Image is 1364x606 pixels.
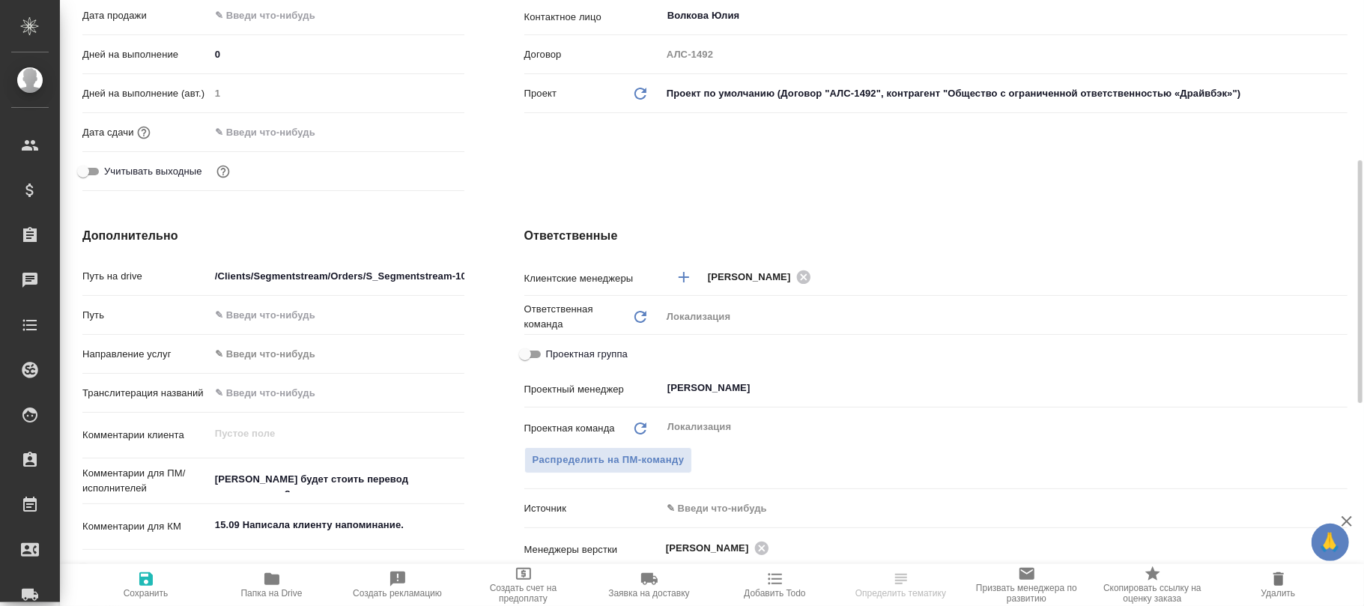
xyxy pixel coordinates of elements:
[470,583,578,604] span: Создать счет на предоплату
[546,347,628,362] span: Проектная группа
[708,267,816,286] div: [PERSON_NAME]
[210,512,464,538] textarea: 15.09 Написала клиенту напоминание.
[964,564,1090,606] button: Призвать менеджера по развитию
[210,382,464,404] input: ✎ Введи что-нибудь
[461,564,586,606] button: Создать счет на предоплату
[83,564,209,606] button: Сохранить
[210,82,464,104] input: Пустое поле
[82,519,210,534] p: Комментарии для КМ
[82,8,210,23] p: Дата продажи
[524,86,557,101] p: Проект
[335,564,461,606] button: Создать рекламацию
[533,452,685,469] span: Распределить на ПМ-команду
[855,588,946,599] span: Определить тематику
[210,4,341,26] input: ✎ Введи что-нибудь
[82,386,210,401] p: Транслитерация названий
[213,162,233,181] button: Выбери, если сб и вс нужно считать рабочими днями для выполнения заказа.
[661,496,1348,521] div: ✎ Введи что-нибудь
[524,421,615,436] p: Проектная команда
[524,47,661,62] p: Договор
[1339,387,1342,390] button: Open
[524,10,661,25] p: Контактное лицо
[712,564,838,606] button: Добавить Todo
[215,347,446,362] div: ✎ Введи что-нибудь
[104,562,264,577] span: SmartCat в заказе не используется
[586,564,712,606] button: Заявка на доставку
[1339,14,1342,17] button: Open
[82,47,210,62] p: Дней на выполнение
[124,588,169,599] span: Сохранить
[524,302,631,332] p: Ответственная команда
[210,265,464,287] input: ✎ Введи что-нибудь
[134,123,154,142] button: Если добавить услуги и заполнить их объемом, то дата рассчитается автоматически
[82,347,210,362] p: Направление услуг
[973,583,1081,604] span: Призвать менеджера по развитию
[838,564,964,606] button: Определить тематику
[241,588,303,599] span: Папка на Drive
[1261,588,1296,599] span: Удалить
[1339,276,1342,279] button: Open
[524,501,661,516] p: Источник
[209,564,335,606] button: Папка на Drive
[353,588,442,599] span: Создать рекламацию
[1090,564,1216,606] button: Скопировать ссылку на оценку заказа
[82,428,210,443] p: Комментарии клиента
[661,304,1348,330] div: Локализация
[661,43,1348,65] input: Пустое поле
[82,125,134,140] p: Дата сдачи
[744,588,805,599] span: Добавить Todo
[210,304,464,326] input: ✎ Введи что-нибудь
[666,541,758,556] span: [PERSON_NAME]
[82,227,464,245] h4: Дополнительно
[666,259,702,295] button: Добавить менеджера
[82,269,210,284] p: Путь на drive
[1216,564,1342,606] button: Удалить
[210,342,464,367] div: ✎ Введи что-нибудь
[608,588,689,599] span: Заявка на доставку
[666,539,774,557] div: [PERSON_NAME]
[210,43,464,65] input: ✎ Введи что-нибудь
[524,447,693,473] span: В заказе уже есть ответственный ПМ или ПМ группа
[708,270,800,285] span: [PERSON_NAME]
[1312,524,1349,561] button: 🙏
[210,467,464,492] textarea: [PERSON_NAME] будет стоить перевод доверенности?
[524,382,661,397] p: Проектный менеджер
[524,542,661,557] p: Менеджеры верстки
[104,164,202,179] span: Учитывать выходные
[661,81,1348,106] div: Проект по умолчанию (Договор "АЛС-1492", контрагент "Общество с ограниченной ответственностью «Др...
[1318,527,1343,558] span: 🙏
[524,447,693,473] button: Распределить на ПМ-команду
[667,501,1330,516] div: ✎ Введи что-нибудь
[1099,583,1207,604] span: Скопировать ссылку на оценку заказа
[82,308,210,323] p: Путь
[210,121,341,143] input: ✎ Введи что-нибудь
[82,86,210,101] p: Дней на выполнение (авт.)
[82,466,210,496] p: Комментарии для ПМ/исполнителей
[524,271,661,286] p: Клиентские менеджеры
[524,227,1348,245] h4: Ответственные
